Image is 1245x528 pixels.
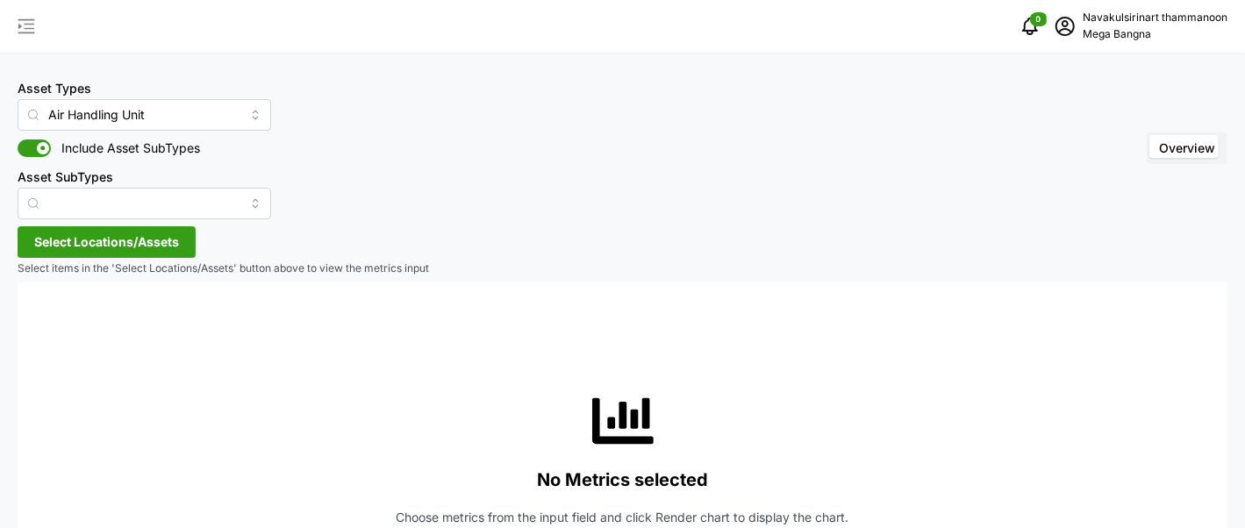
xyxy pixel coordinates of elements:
[397,509,849,526] p: Choose metrics from the input field and click Render chart to display the chart.
[34,227,179,257] span: Select Locations/Assets
[18,79,91,98] label: Asset Types
[18,226,196,258] button: Select Locations/Assets
[18,261,1227,276] p: Select items in the 'Select Locations/Assets' button above to view the metrics input
[51,139,200,157] span: Include Asset SubTypes
[1012,9,1048,44] button: notifications
[537,466,708,495] p: No Metrics selected
[1048,9,1083,44] button: schedule
[1159,140,1215,155] span: Overview
[18,168,113,187] label: Asset SubTypes
[1036,13,1041,25] span: 0
[1083,26,1227,43] p: Mega Bangna
[1083,10,1227,26] p: Navakulsirinart thammanoon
